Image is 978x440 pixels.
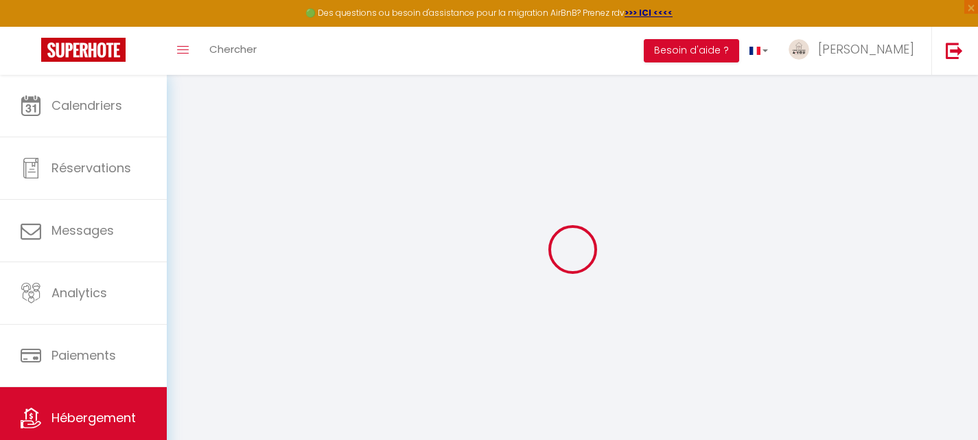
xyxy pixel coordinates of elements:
img: logout [946,42,963,59]
span: Analytics [51,284,107,301]
span: [PERSON_NAME] [818,40,914,58]
button: Besoin d'aide ? [644,39,739,62]
span: Hébergement [51,409,136,426]
span: Réservations [51,159,131,176]
a: ... [PERSON_NAME] [778,27,931,75]
span: Messages [51,222,114,239]
a: Chercher [199,27,267,75]
img: ... [789,39,809,60]
span: Chercher [209,42,257,56]
img: Super Booking [41,38,126,62]
a: >>> ICI <<<< [625,7,673,19]
span: Calendriers [51,97,122,114]
span: Paiements [51,347,116,364]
